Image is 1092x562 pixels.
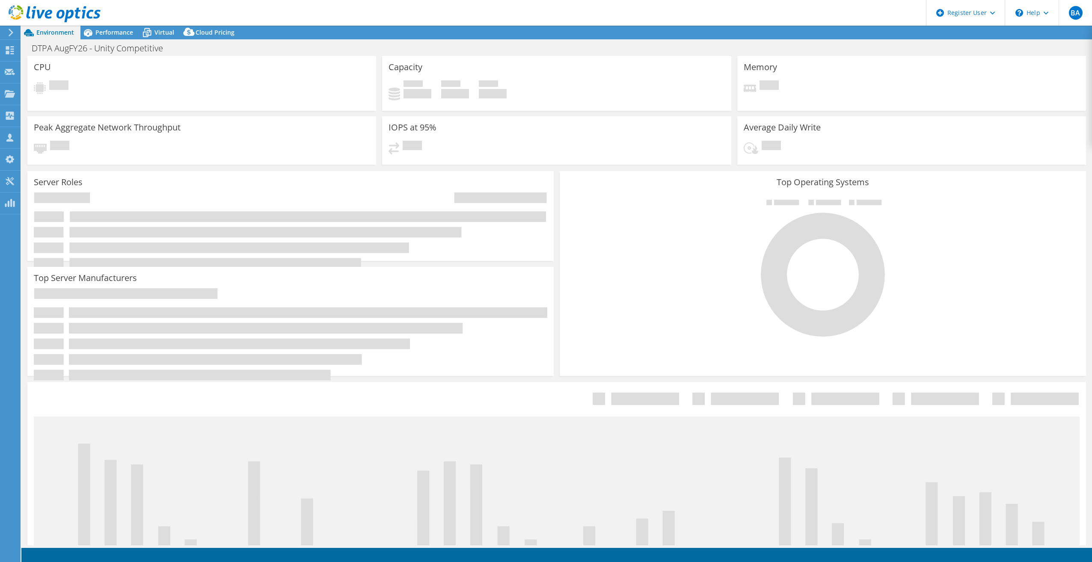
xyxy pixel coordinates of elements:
h3: Top Server Manufacturers [34,273,137,283]
span: Total [479,80,498,89]
span: Free [441,80,460,89]
h3: Server Roles [34,177,83,187]
span: Used [404,80,423,89]
h3: Peak Aggregate Network Throughput [34,123,181,132]
span: Pending [50,141,69,152]
span: Environment [36,28,74,36]
h4: 0 GiB [441,89,469,98]
svg: \n [1015,9,1023,17]
span: Cloud Pricing [196,28,234,36]
span: Virtual [154,28,174,36]
h3: Memory [744,62,777,72]
h1: DTPA AugFY26 - Unity Competitive [28,44,176,53]
span: Performance [95,28,133,36]
span: BA [1069,6,1083,20]
h3: Top Operating Systems [566,177,1080,187]
h4: 0 GiB [479,89,507,98]
h3: Capacity [389,62,422,72]
span: Pending [403,141,422,152]
span: Pending [762,141,781,152]
h3: Average Daily Write [744,123,821,132]
h4: 0 GiB [404,89,431,98]
h3: CPU [34,62,51,72]
span: Pending [49,80,68,92]
span: Pending [760,80,779,92]
h3: IOPS at 95% [389,123,436,132]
